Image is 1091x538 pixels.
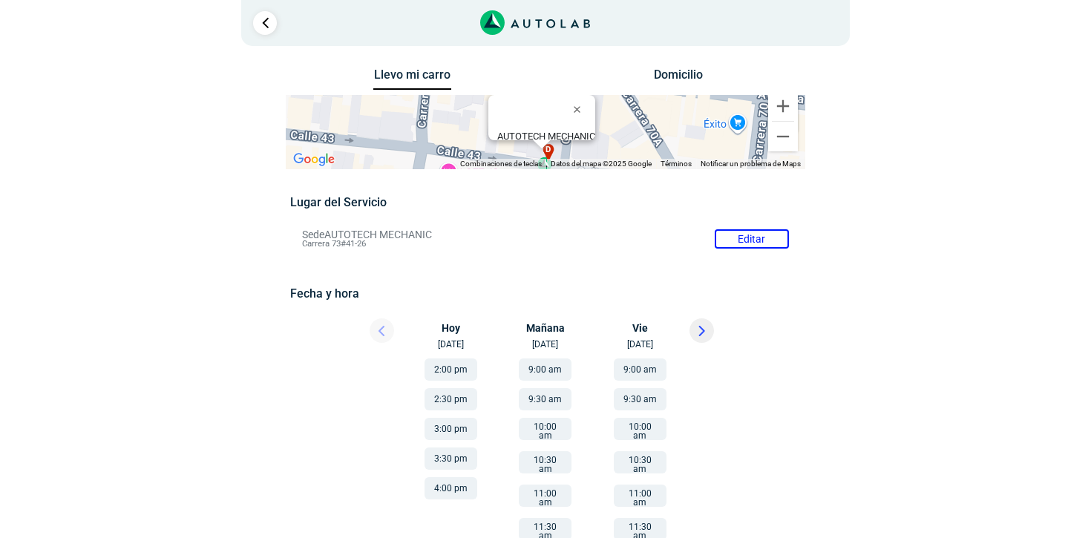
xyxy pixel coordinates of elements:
[519,485,571,507] button: 11:00 am
[519,388,571,410] button: 9:30 am
[480,15,591,29] a: Link al sitio de autolab
[614,418,666,440] button: 10:00 am
[551,160,652,168] span: Datos del mapa ©2025 Google
[425,388,477,410] button: 2:30 pm
[460,159,542,169] button: Combinaciones de teclas
[289,150,338,169] img: Google
[701,160,801,168] a: Notificar un problema de Maps
[373,68,451,91] button: Llevo mi carro
[768,91,798,121] button: Ampliar
[497,131,595,153] div: Carrera 73#41-26
[563,91,598,127] button: Cerrar
[519,451,571,473] button: 10:30 am
[425,477,477,499] button: 4:00 pm
[425,447,477,470] button: 3:30 pm
[545,144,551,157] span: d
[614,485,666,507] button: 11:00 am
[768,122,798,151] button: Reducir
[640,68,718,89] button: Domicilio
[519,358,571,381] button: 9:00 am
[614,388,666,410] button: 9:30 am
[661,160,692,168] a: Términos (se abre en una nueva pestaña)
[519,418,571,440] button: 10:00 am
[289,150,338,169] a: Abre esta zona en Google Maps (se abre en una nueva ventana)
[290,286,800,301] h5: Fecha y hora
[425,358,477,381] button: 2:00 pm
[497,131,595,142] b: AUTOTECH MECHANIC
[614,358,666,381] button: 9:00 am
[253,11,277,35] a: Ir al paso anterior
[425,418,477,440] button: 3:00 pm
[290,195,800,209] h5: Lugar del Servicio
[614,451,666,473] button: 10:30 am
